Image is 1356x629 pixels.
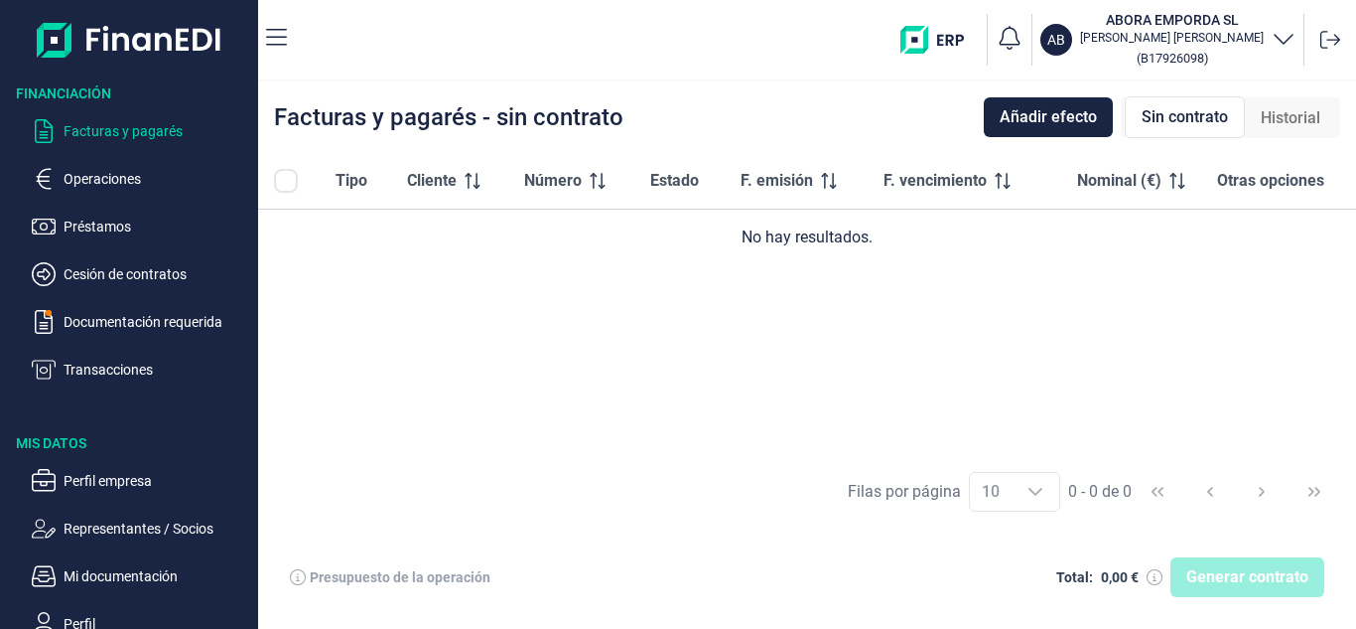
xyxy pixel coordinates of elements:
[32,215,250,238] button: Préstamos
[64,119,250,143] p: Facturas y pagarés
[1290,468,1338,516] button: Last Page
[1186,468,1234,516] button: Previous Page
[32,469,250,493] button: Perfil empresa
[64,469,250,493] p: Perfil empresa
[1125,96,1245,138] div: Sin contrato
[32,564,250,588] button: Mi documentación
[64,358,250,382] p: Transacciones
[336,169,367,193] span: Tipo
[32,167,250,191] button: Operaciones
[1080,10,1264,30] h3: ABORA EMPORDA SL
[407,169,457,193] span: Cliente
[1142,105,1228,129] span: Sin contrato
[1137,51,1208,66] small: Copiar cif
[1000,105,1097,129] span: Añadir efecto
[64,564,250,588] p: Mi documentación
[1261,106,1320,130] span: Historial
[32,358,250,382] button: Transacciones
[32,119,250,143] button: Facturas y pagarés
[37,16,222,64] img: Logo de aplicación
[64,310,250,334] p: Documentación requerida
[64,262,250,286] p: Cesión de contratos
[1134,468,1181,516] button: First Page
[1012,473,1059,511] div: Choose
[883,169,987,193] span: F. vencimiento
[524,169,582,193] span: Número
[1101,569,1139,585] div: 0,00 €
[1217,169,1324,193] span: Otras opciones
[1238,468,1286,516] button: Next Page
[1056,569,1093,585] div: Total:
[1068,484,1132,500] span: 0 - 0 de 0
[650,169,699,193] span: Estado
[741,169,813,193] span: F. emisión
[32,517,250,541] button: Representantes / Socios
[984,97,1113,137] button: Añadir efecto
[310,569,490,585] div: Presupuesto de la operación
[1047,30,1065,50] p: AB
[1040,10,1295,70] button: ABABORA EMPORDA SL[PERSON_NAME] [PERSON_NAME](B17926098)
[274,169,298,193] div: All items unselected
[64,167,250,191] p: Operaciones
[1080,30,1264,46] p: [PERSON_NAME] [PERSON_NAME]
[274,226,1340,249] div: No hay resultados.
[274,105,623,129] div: Facturas y pagarés - sin contrato
[848,480,961,504] div: Filas por página
[32,310,250,334] button: Documentación requerida
[1077,169,1161,193] span: Nominal (€)
[32,262,250,286] button: Cesión de contratos
[1245,98,1336,138] div: Historial
[64,215,250,238] p: Préstamos
[64,517,250,541] p: Representantes / Socios
[900,26,979,54] img: erp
